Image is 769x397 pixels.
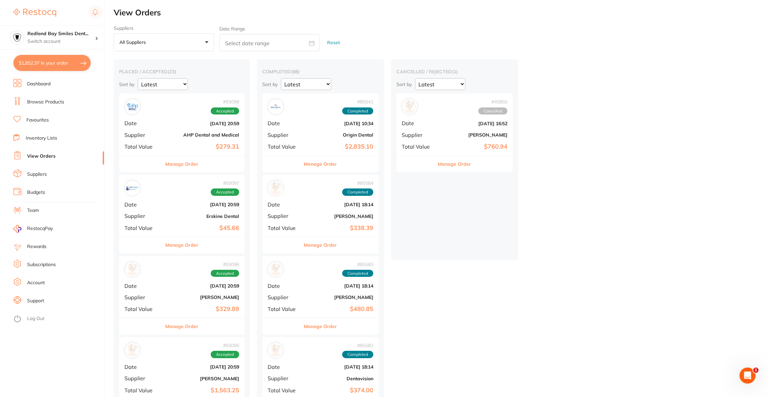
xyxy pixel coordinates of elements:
[166,214,239,219] b: Erskine Dental
[119,69,245,75] h2: placed / accepted ( 23 )
[27,225,53,232] span: RestocqPay
[268,144,301,150] span: Total Value
[211,351,239,358] span: Accepted
[306,295,373,300] b: [PERSON_NAME]
[402,132,435,138] span: Supplier
[27,153,56,160] a: View Orders
[124,213,161,219] span: Supplier
[306,376,373,381] b: Dentavision
[268,387,301,393] span: Total Value
[269,100,282,113] img: Origin Dental
[211,262,239,267] span: # 93096
[268,283,301,289] span: Date
[27,207,39,214] a: Team
[27,261,56,268] a: Subscriptions
[27,280,45,286] a: Account
[306,306,373,313] b: $480.85
[306,202,373,207] b: [DATE] 18:14
[306,387,373,394] b: $374.00
[269,182,282,194] img: Adam Dental
[166,143,239,150] b: $279.31
[124,120,161,126] span: Date
[27,30,95,37] h4: Redland Bay Smiles Dental
[441,132,507,138] b: [PERSON_NAME]
[396,81,412,87] p: Sort by
[124,294,161,300] span: Supplier
[124,283,161,289] span: Date
[438,156,471,172] button: Manage Order
[740,368,756,384] iframe: Intercom live chat
[119,39,149,45] p: All suppliers
[119,81,134,87] p: Sort by
[119,175,245,253] div: Erskine Dental#93097AcceptedDate[DATE] 20:59SupplierErskine DentalTotal Value$45.66Manage Order
[13,225,21,233] img: RestocqPay
[166,121,239,126] b: [DATE] 20:59
[753,368,759,373] span: 1
[119,93,245,172] div: AHP Dental and Medical#93098AcceptedDate[DATE] 20:59SupplierAHP Dental and MedicalTotal Value$279...
[13,55,91,71] button: $1,852.37 in your order
[114,8,769,17] h2: View Orders
[342,99,373,104] span: # 85641
[306,143,373,150] b: $2,835.10
[403,100,416,113] img: Adam Dental
[219,34,320,51] input: Select date range
[402,144,435,150] span: Total Value
[219,26,245,31] label: Date Range
[478,99,507,104] span: # 45855
[166,306,239,313] b: $329.89
[26,135,57,142] a: Inventory Lists
[27,243,46,250] a: Rewards
[211,343,239,348] span: # 93095
[342,188,373,196] span: Completed
[165,237,198,253] button: Manage Order
[211,270,239,277] span: Accepted
[304,318,337,334] button: Manage Order
[114,25,214,31] label: Suppliers
[269,263,282,276] img: Henry Schein Halas
[27,189,45,196] a: Budgets
[342,351,373,358] span: Completed
[306,214,373,219] b: [PERSON_NAME]
[124,364,161,370] span: Date
[166,376,239,381] b: [PERSON_NAME]
[126,344,139,357] img: Henry Schein Halas
[124,225,161,231] span: Total Value
[262,81,278,87] p: Sort by
[269,344,282,357] img: Dentavision
[13,5,56,20] a: Restocq Logo
[166,225,239,232] b: $45.66
[342,270,373,277] span: Completed
[342,343,373,348] span: # 85582
[166,364,239,370] b: [DATE] 20:59
[26,117,49,124] a: Favourites
[10,31,24,44] img: Redland Bay Smiles Dental
[165,156,198,172] button: Manage Order
[342,180,373,186] span: # 85584
[124,387,161,393] span: Total Value
[268,120,301,126] span: Date
[268,364,301,370] span: Date
[126,182,139,194] img: Erskine Dental
[27,315,44,322] a: Log Out
[126,263,139,276] img: Adam Dental
[262,69,379,75] h2: completed ( 88 )
[306,283,373,289] b: [DATE] 18:14
[268,132,301,138] span: Supplier
[27,38,95,45] p: Switch account
[13,225,53,233] a: RestocqPay
[119,256,245,335] div: Adam Dental#93096AcceptedDate[DATE] 20:59Supplier[PERSON_NAME]Total Value$329.89Manage Order
[27,99,64,105] a: Browse Products
[268,213,301,219] span: Supplier
[13,9,56,17] img: Restocq Logo
[166,283,239,289] b: [DATE] 20:59
[124,144,161,150] span: Total Value
[27,81,51,87] a: Dashboard
[13,314,102,324] button: Log Out
[306,225,373,232] b: $338.39
[126,100,139,113] img: AHP Dental and Medical
[211,188,239,196] span: Accepted
[166,202,239,207] b: [DATE] 20:59
[342,107,373,115] span: Completed
[166,295,239,300] b: [PERSON_NAME]
[166,132,239,138] b: AHP Dental and Medical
